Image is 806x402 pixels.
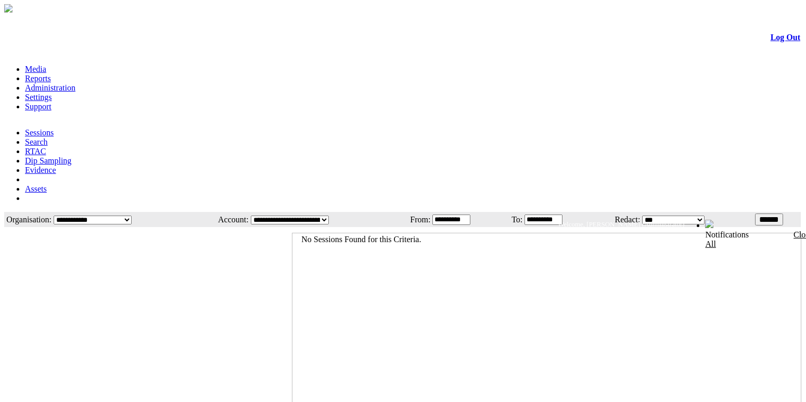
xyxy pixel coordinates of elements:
a: Sessions [25,128,54,137]
img: arrow-3.png [4,4,12,12]
a: Dip Sampling [25,156,71,165]
a: Reports [25,74,51,83]
td: From: [393,213,431,226]
a: Administration [25,83,75,92]
a: Assets [25,184,47,193]
td: Account: [194,213,249,226]
span: No Sessions Found for this Criteria. [301,235,421,244]
a: Evidence [25,166,56,174]
a: Support [25,102,52,111]
a: Media [25,65,46,73]
a: RTAC [25,147,46,156]
td: Organisation: [5,213,52,226]
span: Welcome, [PERSON_NAME] (Administrator) [558,220,684,228]
a: Search [25,137,48,146]
img: bell24.png [705,220,713,228]
div: Notifications [705,230,780,249]
a: Log Out [771,33,800,42]
td: To: [502,213,523,226]
a: Settings [25,93,52,102]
